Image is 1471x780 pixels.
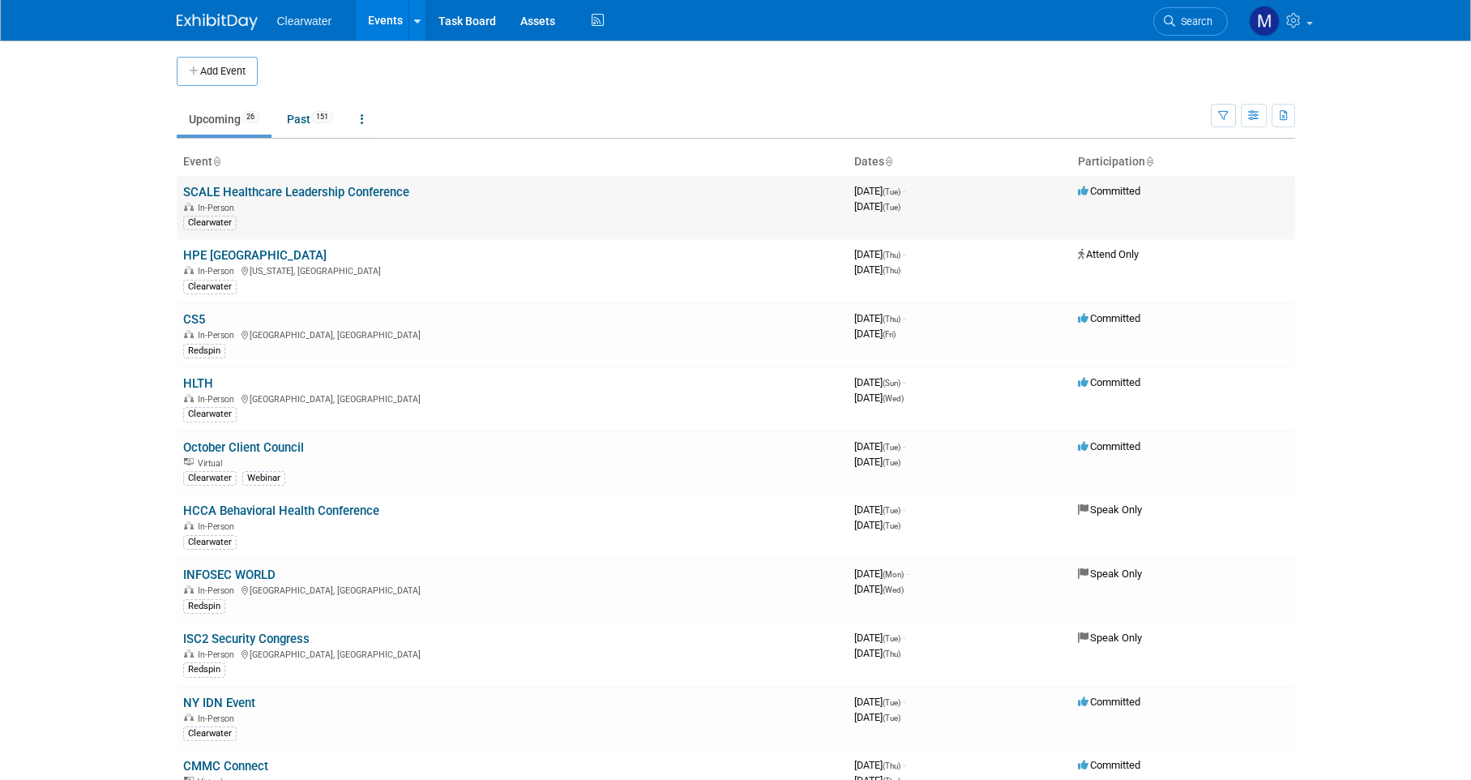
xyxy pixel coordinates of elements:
div: Clearwater [183,471,237,486]
span: Speak Only [1078,568,1142,580]
span: [DATE] [854,440,905,452]
th: Event [177,148,848,176]
span: 151 [311,111,333,123]
div: Redspin [183,344,225,358]
a: INFOSEC WORLD [183,568,276,582]
a: HLTH [183,376,213,391]
span: (Tue) [883,187,900,196]
div: Clearwater [183,726,237,741]
span: (Tue) [883,506,900,515]
span: - [903,759,905,771]
span: Committed [1078,185,1140,197]
button: Add Event [177,57,258,86]
span: [DATE] [854,632,905,644]
a: Sort by Event Name [212,155,220,168]
span: In-Person [198,203,239,213]
th: Dates [848,148,1071,176]
div: [GEOGRAPHIC_DATA], [GEOGRAPHIC_DATA] [183,328,841,341]
span: Virtual [198,458,227,469]
span: (Tue) [883,698,900,707]
span: Attend Only [1078,248,1139,260]
span: [DATE] [854,759,905,771]
img: ExhibitDay [177,14,258,30]
img: In-Person Event [184,521,194,529]
span: Clearwater [277,15,332,28]
span: (Thu) [883,266,900,275]
img: Monica Pastor [1249,6,1280,36]
span: - [903,504,905,516]
img: In-Person Event [184,714,194,722]
span: [DATE] [854,328,896,340]
img: In-Person Event [184,330,194,338]
span: (Thu) [883,761,900,770]
span: [DATE] [854,583,904,595]
th: Participation [1071,148,1295,176]
span: [DATE] [854,647,900,659]
div: Clearwater [183,407,237,422]
a: Search [1153,7,1228,36]
span: (Mon) [883,570,904,579]
span: - [903,376,905,388]
a: CMMC Connect [183,759,268,774]
img: In-Person Event [184,203,194,211]
span: Speak Only [1078,632,1142,644]
span: - [903,440,905,452]
span: (Tue) [883,203,900,212]
a: October Client Council [183,440,304,455]
span: In-Person [198,521,239,532]
span: [DATE] [854,200,900,212]
span: (Tue) [883,443,900,452]
span: [DATE] [854,456,900,468]
span: (Wed) [883,394,904,403]
span: (Thu) [883,649,900,658]
span: - [903,248,905,260]
a: NY IDN Event [183,696,255,710]
a: Sort by Start Date [884,155,892,168]
span: In-Person [198,714,239,724]
div: [GEOGRAPHIC_DATA], [GEOGRAPHIC_DATA] [183,583,841,596]
span: (Tue) [883,634,900,643]
a: Past151 [275,104,345,135]
span: (Thu) [883,251,900,259]
a: CS5 [183,312,205,327]
span: In-Person [198,266,239,276]
span: Committed [1078,696,1140,708]
span: [DATE] [854,392,904,404]
span: [DATE] [854,312,905,324]
img: Virtual Event [184,458,194,466]
span: Committed [1078,759,1140,771]
span: [DATE] [854,519,900,531]
a: Upcoming26 [177,104,272,135]
div: [GEOGRAPHIC_DATA], [GEOGRAPHIC_DATA] [183,647,841,660]
span: Committed [1078,312,1140,324]
a: ISC2 Security Congress [183,632,310,646]
span: Committed [1078,440,1140,452]
span: Committed [1078,376,1140,388]
span: Search [1175,15,1212,28]
a: SCALE Healthcare Leadership Conference [183,185,409,199]
span: [DATE] [854,376,905,388]
img: In-Person Event [184,266,194,274]
div: Webinar [242,471,285,486]
img: In-Person Event [184,585,194,594]
div: Clearwater [183,216,237,230]
span: [DATE] [854,264,900,276]
div: [GEOGRAPHIC_DATA], [GEOGRAPHIC_DATA] [183,392,841,405]
img: In-Person Event [184,649,194,658]
span: [DATE] [854,696,905,708]
span: (Tue) [883,458,900,467]
span: [DATE] [854,711,900,723]
a: Sort by Participation Type [1145,155,1153,168]
span: - [906,568,909,580]
a: HPE [GEOGRAPHIC_DATA] [183,248,327,263]
span: (Fri) [883,330,896,339]
span: [DATE] [854,248,905,260]
span: - [903,696,905,708]
a: HCCA Behavioral Health Conference [183,504,379,518]
span: (Thu) [883,315,900,324]
span: - [903,312,905,324]
span: In-Person [198,649,239,660]
span: - [903,632,905,644]
span: Speak Only [1078,504,1142,516]
div: Redspin [183,662,225,677]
